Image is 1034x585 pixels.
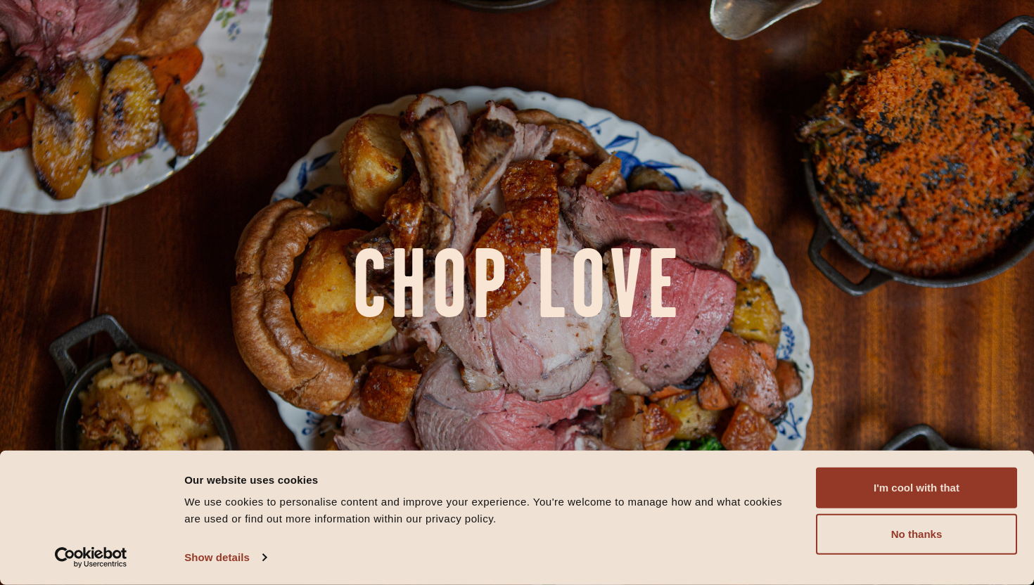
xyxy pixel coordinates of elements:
[816,468,1017,508] button: I'm cool with that
[184,471,800,488] div: Our website uses cookies
[184,494,800,527] div: We use cookies to personalise content and improve your experience. You're welcome to manage how a...
[184,547,266,568] a: Show details
[816,514,1017,555] button: No thanks
[30,547,153,568] a: Usercentrics Cookiebot - opens in a new window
